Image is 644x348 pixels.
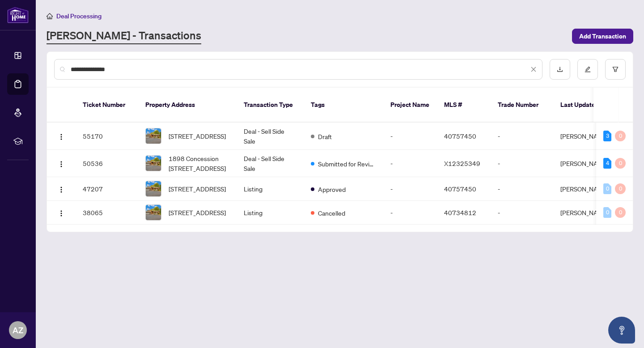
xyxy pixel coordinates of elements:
[54,205,68,220] button: Logo
[444,208,476,216] span: 40734812
[585,66,591,72] span: edit
[383,88,437,123] th: Project Name
[437,88,491,123] th: MLS #
[491,177,553,201] td: -
[383,123,437,150] td: -
[615,131,626,141] div: 0
[318,132,332,141] span: Draft
[530,66,537,72] span: close
[237,177,304,201] td: Listing
[572,29,633,44] button: Add Transaction
[553,177,620,201] td: [PERSON_NAME]
[553,150,620,177] td: [PERSON_NAME]
[577,59,598,80] button: edit
[7,7,29,23] img: logo
[383,177,437,201] td: -
[138,88,237,123] th: Property Address
[557,66,563,72] span: download
[444,159,480,167] span: X12325349
[47,13,53,19] span: home
[304,88,383,123] th: Tags
[169,208,226,217] span: [STREET_ADDRESS]
[603,131,611,141] div: 3
[58,210,65,217] img: Logo
[491,88,553,123] th: Trade Number
[13,324,23,336] span: AZ
[603,158,611,169] div: 4
[58,186,65,193] img: Logo
[76,88,138,123] th: Ticket Number
[615,207,626,218] div: 0
[76,201,138,225] td: 38065
[491,201,553,225] td: -
[237,123,304,150] td: Deal - Sell Side Sale
[47,28,201,44] a: [PERSON_NAME] - Transactions
[383,201,437,225] td: -
[608,317,635,344] button: Open asap
[550,59,570,80] button: download
[76,177,138,201] td: 47207
[146,181,161,196] img: thumbnail-img
[491,123,553,150] td: -
[237,88,304,123] th: Transaction Type
[169,153,229,173] span: 1898 Concession [STREET_ADDRESS]
[54,182,68,196] button: Logo
[237,201,304,225] td: Listing
[612,66,619,72] span: filter
[76,123,138,150] td: 55170
[553,88,620,123] th: Last Updated By
[383,150,437,177] td: -
[146,205,161,220] img: thumbnail-img
[318,159,376,169] span: Submitted for Review
[603,207,611,218] div: 0
[169,131,226,141] span: [STREET_ADDRESS]
[553,201,620,225] td: [PERSON_NAME]
[605,59,626,80] button: filter
[76,150,138,177] td: 50536
[58,161,65,168] img: Logo
[54,129,68,143] button: Logo
[169,184,226,194] span: [STREET_ADDRESS]
[146,156,161,171] img: thumbnail-img
[491,150,553,177] td: -
[54,156,68,170] button: Logo
[615,183,626,194] div: 0
[615,158,626,169] div: 0
[603,183,611,194] div: 0
[56,12,102,20] span: Deal Processing
[58,133,65,140] img: Logo
[553,123,620,150] td: [PERSON_NAME]
[146,128,161,144] img: thumbnail-img
[318,184,346,194] span: Approved
[444,185,476,193] span: 40757450
[579,29,626,43] span: Add Transaction
[318,208,345,218] span: Cancelled
[444,132,476,140] span: 40757450
[237,150,304,177] td: Deal - Sell Side Sale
